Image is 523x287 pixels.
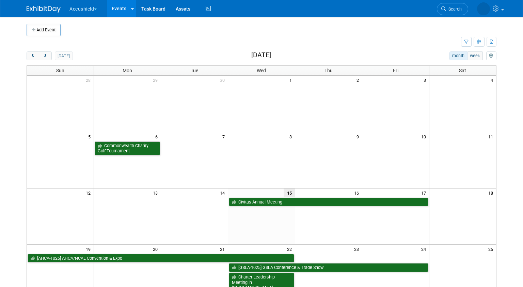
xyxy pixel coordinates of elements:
span: 7 [222,132,228,141]
span: 11 [488,132,496,141]
span: Mon [123,68,132,73]
span: 24 [421,245,429,253]
span: Thu [324,68,333,73]
span: 22 [286,245,295,253]
span: 2 [356,76,362,84]
span: 12 [85,188,94,197]
span: 9 [356,132,362,141]
span: 13 [152,188,161,197]
span: 20 [152,245,161,253]
span: 10 [421,132,429,141]
a: Commonwealth Charity Golf Tournament [95,141,160,155]
button: next [39,51,51,60]
span: Search [446,6,462,12]
span: 25 [488,245,496,253]
span: Sun [56,68,64,73]
button: [DATE] [55,51,73,60]
h2: [DATE] [251,51,271,59]
span: 1 [289,76,295,84]
span: 17 [421,188,429,197]
span: 18 [488,188,496,197]
img: John Leavitt [477,2,490,15]
button: myCustomButton [486,51,496,60]
span: 29 [152,76,161,84]
a: [GSLA-1025] GSLA Conference & Trade Show [229,263,428,272]
i: Personalize Calendar [489,54,493,58]
span: Fri [393,68,398,73]
span: 6 [155,132,161,141]
span: 15 [284,188,295,197]
span: 19 [85,245,94,253]
span: 23 [353,245,362,253]
span: 8 [289,132,295,141]
span: 21 [219,245,228,253]
span: 28 [85,76,94,84]
span: Wed [257,68,266,73]
span: 14 [219,188,228,197]
span: Tue [191,68,198,73]
button: Add Event [27,24,61,36]
span: 16 [353,188,362,197]
button: prev [27,51,39,60]
button: month [449,51,467,60]
span: Sat [459,68,466,73]
img: ExhibitDay [27,6,61,13]
span: 4 [490,76,496,84]
span: 5 [88,132,94,141]
button: week [467,51,483,60]
span: 30 [219,76,228,84]
span: 3 [423,76,429,84]
a: Search [437,3,468,15]
a: Civitas Annual Meeting [229,198,428,207]
a: [AHCA-1025] AHCA/NCAL Convention & Expo [28,254,294,263]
